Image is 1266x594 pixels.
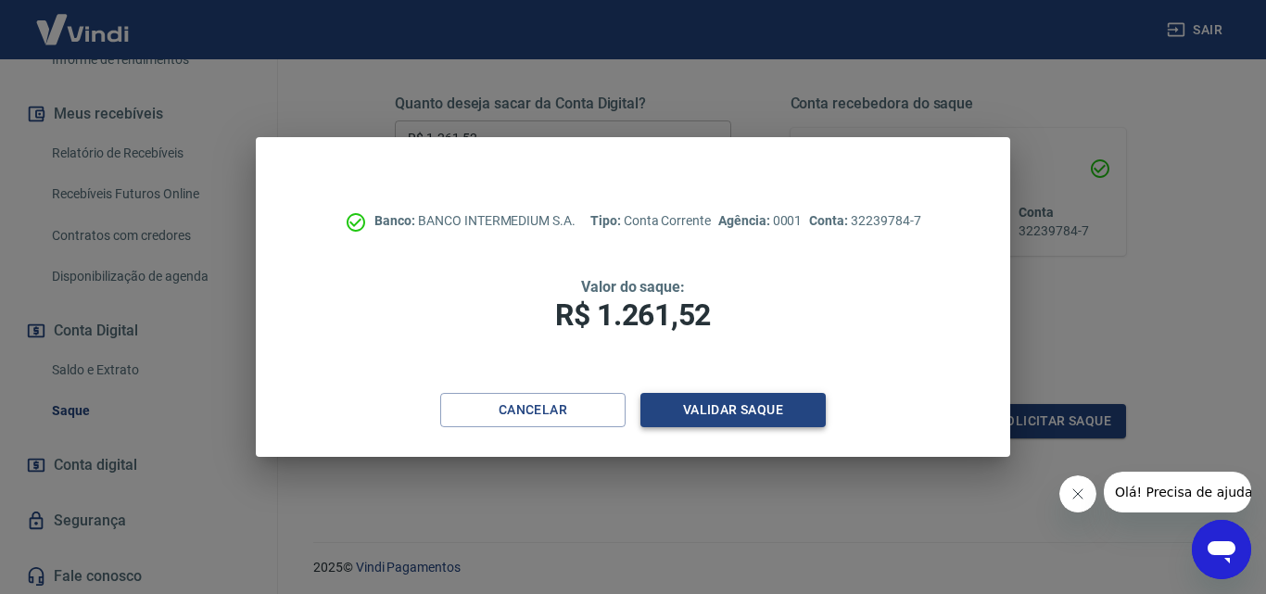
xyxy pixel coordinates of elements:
span: Olá! Precisa de ajuda? [11,13,156,28]
button: Validar saque [640,393,826,427]
iframe: Botão para abrir a janela de mensagens [1192,520,1251,579]
p: 32239784-7 [809,211,920,231]
span: R$ 1.261,52 [555,297,711,333]
iframe: Fechar mensagem [1059,475,1096,512]
span: Banco: [374,213,418,228]
p: Conta Corrente [590,211,711,231]
span: Valor do saque: [581,278,685,296]
p: 0001 [718,211,802,231]
span: Conta: [809,213,851,228]
button: Cancelar [440,393,626,427]
span: Agência: [718,213,773,228]
span: Tipo: [590,213,624,228]
p: BANCO INTERMEDIUM S.A. [374,211,576,231]
iframe: Mensagem da empresa [1104,472,1251,512]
